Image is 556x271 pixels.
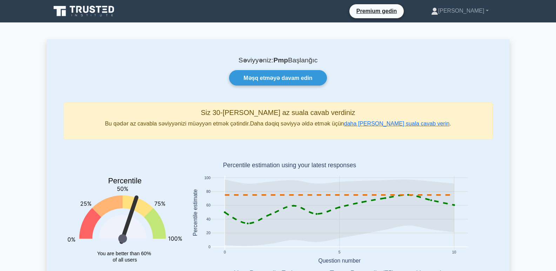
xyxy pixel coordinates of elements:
text: 100 [204,176,210,179]
font: Bu qədər az cavabla səviyyənizi müəyyən etmək çətindir. [105,121,250,127]
font: Premium gedin [356,8,397,14]
text: Percentile [108,177,142,185]
text: Percentile estimate [192,189,198,236]
a: Məşq etməyə davam edin [229,70,327,85]
font: Siz 30-[PERSON_NAME] az suala cavab verdiniz [201,109,355,116]
text: 10 [452,250,456,254]
text: 5 [339,250,341,254]
tspan: of all users [113,257,137,262]
font: [PERSON_NAME] [438,8,484,14]
text: 40 [206,217,210,221]
text: Question number [318,258,361,264]
font: Səviyyəniz: [239,56,274,64]
tspan: You are better than 60% [97,251,151,256]
text: 80 [206,190,210,194]
a: Premium gedin [352,7,401,15]
text: 0 [208,245,210,249]
font: Məşq etməyə davam edin [243,75,312,81]
text: 60 [206,203,210,207]
font: Pmp [273,56,288,64]
text: 20 [206,231,210,235]
font: Daha dəqiq səviyyə əldə etmək üçün [250,121,344,127]
text: Percentile estimation using your latest responses [223,162,356,169]
a: [PERSON_NAME] [414,4,505,18]
text: 0 [223,250,226,254]
font: . [449,121,451,127]
a: daha [PERSON_NAME] suala cavab verin [344,121,450,127]
font: Başlanğıc [288,56,317,64]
